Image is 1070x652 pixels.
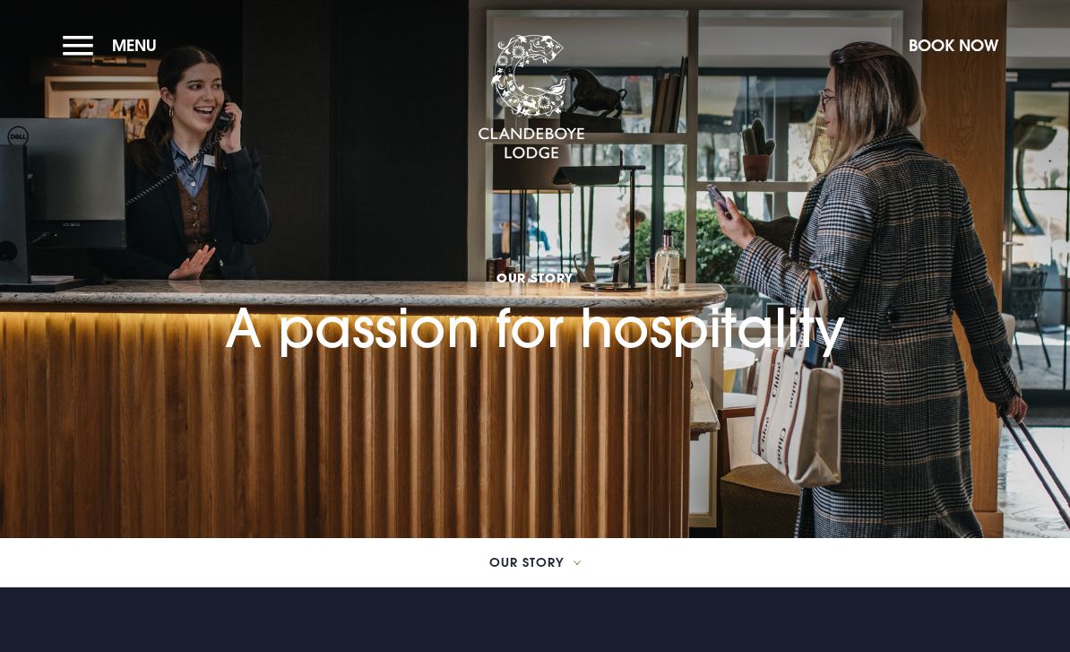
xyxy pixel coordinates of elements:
[489,556,565,569] span: Our Story
[112,35,157,56] span: Menu
[225,187,845,359] h1: A passion for hospitality
[225,269,845,286] span: Our Story
[478,35,585,161] img: Clandeboye Lodge
[900,26,1007,65] button: Book Now
[63,26,166,65] button: Menu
